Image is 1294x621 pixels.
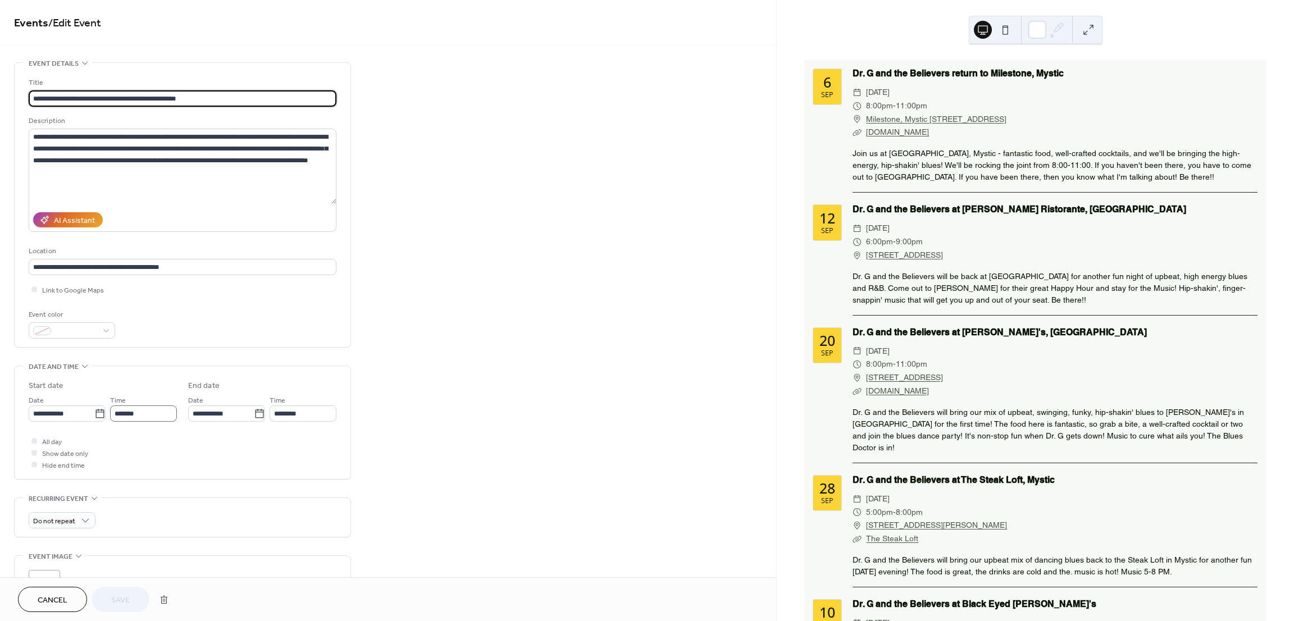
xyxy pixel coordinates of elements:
span: Date [29,395,44,407]
span: 9:00pm [896,235,923,249]
div: Dr. G and the Believers will be back at [GEOGRAPHIC_DATA] for another fun night of upbeat, high e... [853,271,1257,306]
span: 5:00pm [866,506,893,519]
a: Events [14,12,48,34]
div: Sep [821,350,833,357]
span: 8:00pm [866,99,893,113]
a: [STREET_ADDRESS] [866,249,943,262]
span: Time [110,395,126,407]
div: Location [29,245,334,257]
span: / Edit Event [48,12,101,34]
span: Show date only [42,448,88,460]
div: ​ [853,235,862,249]
span: - [893,506,896,519]
div: AI Assistant [54,215,95,227]
div: Sep [821,92,833,99]
a: [DOMAIN_NAME] [866,127,929,136]
div: Join us at [GEOGRAPHIC_DATA], Mystic - fantastic food, well-crafted cocktails, and we'll be bring... [853,148,1257,183]
span: 8:00pm [896,506,923,519]
div: Dr. G and the Believers will bring our mix of upbeat, swinging, funky, hip-shakin' blues to [PERS... [853,407,1257,454]
div: ​ [853,113,862,126]
div: Event color [29,309,113,321]
span: [DATE] [866,222,890,235]
a: The Steak Loft [866,534,918,543]
a: Dr. G and the Believers at The Steak Loft, Mystic [853,474,1055,485]
span: Event image [29,551,72,563]
div: ​ [853,249,862,262]
span: Event details [29,58,79,70]
span: Hide end time [42,460,85,472]
a: [STREET_ADDRESS] [866,371,943,385]
span: Date [188,395,203,407]
div: ​ [853,385,862,398]
span: [DATE] [866,86,890,99]
div: ​ [853,99,862,113]
div: Start date [29,380,63,392]
a: Milestone, Mystic [STREET_ADDRESS] [866,113,1006,126]
div: 20 [819,334,835,348]
span: - [893,358,896,371]
div: 28 [819,481,835,495]
span: - [893,235,896,249]
div: ​ [853,126,862,139]
div: ​ [853,532,862,546]
div: Sep [821,497,833,505]
a: Dr. G and the Believers at [PERSON_NAME]'s, [GEOGRAPHIC_DATA] [853,327,1147,337]
div: Description [29,115,334,127]
div: ​ [853,506,862,519]
span: Cancel [38,595,67,606]
span: 6:00pm [866,235,893,249]
button: AI Assistant [33,212,103,227]
div: ​ [853,345,862,358]
span: All day [42,436,62,448]
div: ; [29,570,60,601]
div: Sep [821,227,833,235]
span: 11:00pm [896,99,927,113]
div: ​ [853,86,862,99]
div: 6 [823,75,831,89]
span: Recurring event [29,493,88,505]
div: 12 [819,211,835,225]
a: [DOMAIN_NAME] [866,386,929,395]
div: Title [29,77,334,89]
a: [STREET_ADDRESS][PERSON_NAME] [866,519,1007,532]
a: Dr. G and the Believers at Black Eyed [PERSON_NAME]'s [853,599,1096,609]
span: - [893,99,896,113]
div: ​ [853,371,862,385]
div: End date [188,380,220,392]
div: Dr. G and the Believers will bring our upbeat mix of dancing blues back to the Steak Loft in Myst... [853,554,1257,578]
span: 8:00pm [866,358,893,371]
div: ​ [853,222,862,235]
span: [DATE] [866,492,890,506]
div: ​ [853,519,862,532]
div: ​ [853,358,862,371]
span: Time [270,395,285,407]
span: Link to Google Maps [42,285,104,296]
span: 11:00pm [896,358,927,371]
button: Cancel [18,587,87,612]
span: Do not repeat [33,515,75,528]
span: Date and time [29,361,79,373]
div: ​ [853,492,862,506]
div: 10 [819,605,835,619]
div: Dr. G and the Believers at [PERSON_NAME] Ristorante, [GEOGRAPHIC_DATA] [853,203,1257,216]
a: Dr. G and the Believers return to Milestone, Mystic [853,68,1064,79]
span: [DATE] [866,345,890,358]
